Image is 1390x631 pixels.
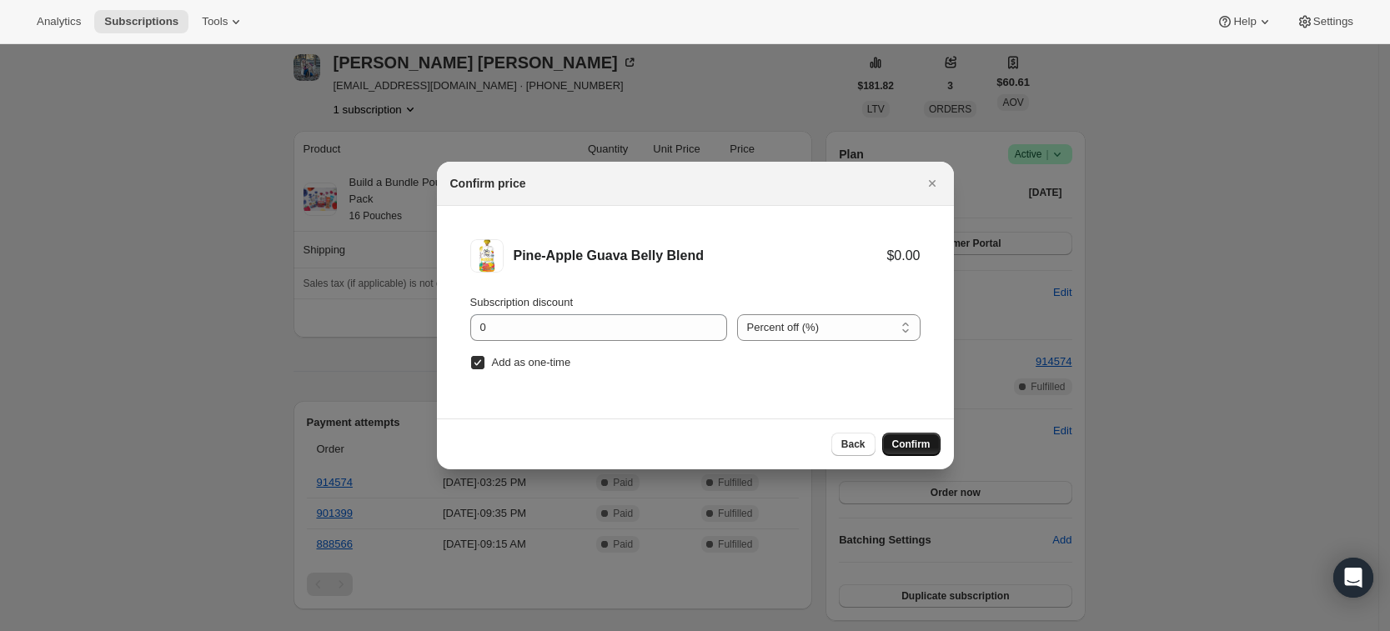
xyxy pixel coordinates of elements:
button: Settings [1287,10,1363,33]
div: $0.00 [886,248,920,264]
span: Settings [1313,15,1353,28]
span: Subscription discount [470,296,574,308]
button: Help [1207,10,1282,33]
span: Tools [202,15,228,28]
span: Add as one-time [492,356,571,368]
button: Close [921,172,944,195]
div: Open Intercom Messenger [1333,558,1373,598]
img: Pine-Apple Guava Belly Blend [470,239,504,273]
button: Analytics [27,10,91,33]
button: Tools [192,10,254,33]
button: Subscriptions [94,10,188,33]
div: Pine-Apple Guava Belly Blend [514,248,887,264]
span: Analytics [37,15,81,28]
span: Back [841,438,866,451]
button: Confirm [882,433,941,456]
button: Back [831,433,876,456]
span: Confirm [892,438,931,451]
h2: Confirm price [450,175,526,192]
span: Help [1233,15,1256,28]
span: Subscriptions [104,15,178,28]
